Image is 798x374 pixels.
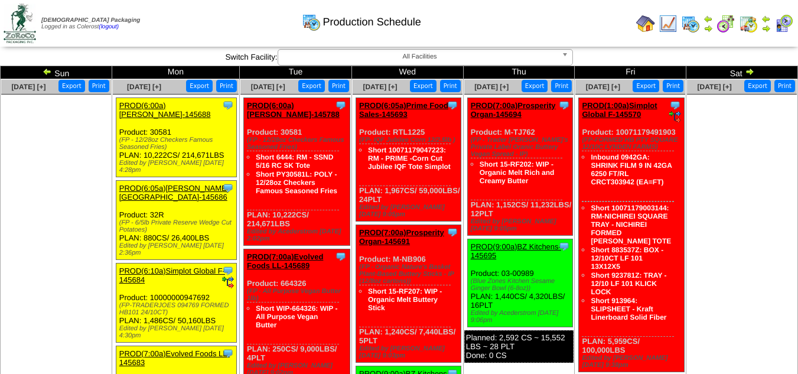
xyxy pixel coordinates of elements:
[703,24,713,33] img: arrowright.gif
[464,330,574,363] div: Planned: 2,592 CS ~ 15,552 LBS ~ 28 PLT Done: 0 CS
[240,66,352,79] td: Tue
[283,50,557,64] span: All Facilities
[116,181,237,260] div: Product: 32R PLAN: 880CS / 26,400LBS
[116,264,237,343] div: Product: 10000000947692 PLAN: 1,486CS / 50,160LBS
[368,146,451,171] a: Short 10071179047223: RM - PRIME -Corn Cut Jubilee IQF Tote Simplot
[471,242,561,260] a: PROD(9:00a)BZ Kitchens-145695
[551,80,572,92] button: Print
[739,14,758,33] img: calendarinout.gif
[244,98,350,246] div: Product: 30581 PLAN: 10,222CS / 214,671LBS
[119,302,237,316] div: (FP-TRADERJOES 094769 FORMED HB101 24/10CT)
[222,347,234,359] img: Tooltip
[761,24,771,33] img: arrowright.gif
[43,67,52,76] img: arrowleft.gif
[247,101,340,119] a: PROD(6:00a)[PERSON_NAME]-145788
[471,278,572,292] div: (Blue Zones Kitchen Sesame Ginger Bowl (6-8oz))
[558,240,570,252] img: Tooltip
[636,14,655,33] img: home.gif
[216,80,237,92] button: Print
[58,80,85,92] button: Export
[356,225,461,363] div: Product: M-NB906 PLAN: 1,240CS / 7,440LBS / 5PLT
[474,83,509,91] a: [DATE] [+]
[119,242,237,256] div: Edited by [PERSON_NAME] [DATE] 2:36pm
[471,136,572,158] div: (FP - Trader [PERSON_NAME]'s Private Label Oranic Buttery Vegan Spread - IP)
[591,246,663,271] a: Short 883537Z: BOX - 12/10CT LF 101 13X12X5
[669,111,681,123] img: ediSmall.gif
[222,182,234,194] img: Tooltip
[116,98,237,177] div: Product: 30581 PLAN: 10,222CS / 214,671LBS
[440,80,461,92] button: Print
[774,14,793,33] img: calendarcustomer.gif
[579,98,684,372] div: Product: 10071179491903 PLAN: 5,959CS / 100,000LBS
[633,80,659,92] button: Export
[119,101,211,119] a: PROD(6:00a)[PERSON_NAME]-145688
[251,83,285,91] a: [DATE] [+]
[761,14,771,24] img: arrowleft.gif
[582,101,657,119] a: PROD(1:00a)Simplot Global F-145570
[119,160,237,174] div: Edited by [PERSON_NAME] [DATE] 4:28pm
[359,228,444,246] a: PROD(7:00a)Prosperity Organ-145691
[591,153,672,186] a: Inbound 0942GA: SHRINK FILM 9 IN 42GA 6250 FT/RL CRCT303942 (EA=FT)
[363,83,397,91] a: [DATE] [+]
[698,83,732,91] a: [DATE] [+]
[522,80,548,92] button: Export
[681,14,700,33] img: calendarprod.gif
[447,99,458,111] img: Tooltip
[298,80,325,92] button: Export
[119,219,237,233] div: (FP - 6/5lb Private Reserve Wedge Cut Potatoes)
[4,4,36,43] img: zoroco-logo-small.webp
[256,170,337,195] a: Short PY30581L: POLY - 12/28oz Checkers Famous Seasoned Fries
[119,349,230,367] a: PROD(7:00a)Evolved Foods LL-145683
[471,310,572,324] div: Edited by Acederstrom [DATE] 9:06pm
[247,252,323,270] a: PROD(7:00a)Evolved Foods LL-145689
[256,153,333,170] a: Short 6444: RM - SSND 5/16 RC SK Tote
[745,67,754,76] img: arrowright.gif
[471,218,572,232] div: Edited by [PERSON_NAME] [DATE] 9:05pm
[471,101,556,119] a: PROD(7:00a)Prosperity Organ-145694
[222,277,234,288] img: ediSmall.gif
[186,80,213,92] button: Export
[359,204,461,218] div: Edited by [PERSON_NAME] [DATE] 9:05pm
[256,304,337,329] a: Short WIP-664326: WIP - All Purpose Vegan Butter
[582,136,683,151] div: (FP-FORMED HB PTY SQUARE 12/10C LYNDEN FARMS)
[11,83,45,91] span: [DATE] [+]
[480,160,555,185] a: Short 15-RF202: WIP - Organic Melt Rich and Creamy Butter
[127,83,161,91] a: [DATE] [+]
[119,266,225,284] a: PROD(6:10a)Simplot Global F-145684
[463,66,575,79] td: Thu
[302,12,321,31] img: calendarprod.gif
[328,80,349,92] button: Print
[119,184,229,201] a: PROD(6:05a)[PERSON_NAME][GEOGRAPHIC_DATA]-145686
[89,80,109,92] button: Print
[716,14,735,33] img: calendarblend.gif
[41,17,140,24] span: [DEMOGRAPHIC_DATA] Packaging
[359,345,461,359] div: Edited by [PERSON_NAME] [DATE] 9:03pm
[591,204,671,245] a: Short 10071179003144: RM-NICHIREI SQUARE TRAY - NICHIREI FORMED [PERSON_NAME] TOTE
[467,98,572,236] div: Product: M-TJ762 PLAN: 1,152CS / 11,232LBS / 12PLT
[359,264,461,285] div: (FP - Organic Nature's Basket Plant-Based Buttery Sticks - IP (12/8oz cartons))
[410,80,437,92] button: Export
[359,101,448,119] a: PROD(6:05a)Prime Food Sales-145693
[467,239,572,327] div: Product: 03-00989 PLAN: 1,440CS / 4,320LBS / 16PLT
[586,83,620,91] a: [DATE] [+]
[247,288,350,302] div: (FP - All Purpose Vegan Butter 1lb)
[669,99,681,111] img: Tooltip
[356,98,461,222] div: Product: RTL1225 PLAN: 1,967CS / 59,000LBS / 24PLT
[368,287,442,312] a: Short 15-RF207: WIP - Organic Melt Buttery Stick
[582,355,683,369] div: Edited by [PERSON_NAME] [DATE] 9:38pm
[247,228,350,242] div: Edited by Acederstrom [DATE] 2:02pm
[222,265,234,277] img: Tooltip
[703,14,713,24] img: arrowleft.gif
[1,66,112,79] td: Sun
[744,80,771,92] button: Export
[774,80,795,92] button: Print
[247,136,350,151] div: (FP - 12/28oz Checkers Famous Seasoned Fries)
[119,136,237,151] div: (FP - 12/28oz Checkers Famous Seasoned Fries)
[686,66,798,79] td: Sat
